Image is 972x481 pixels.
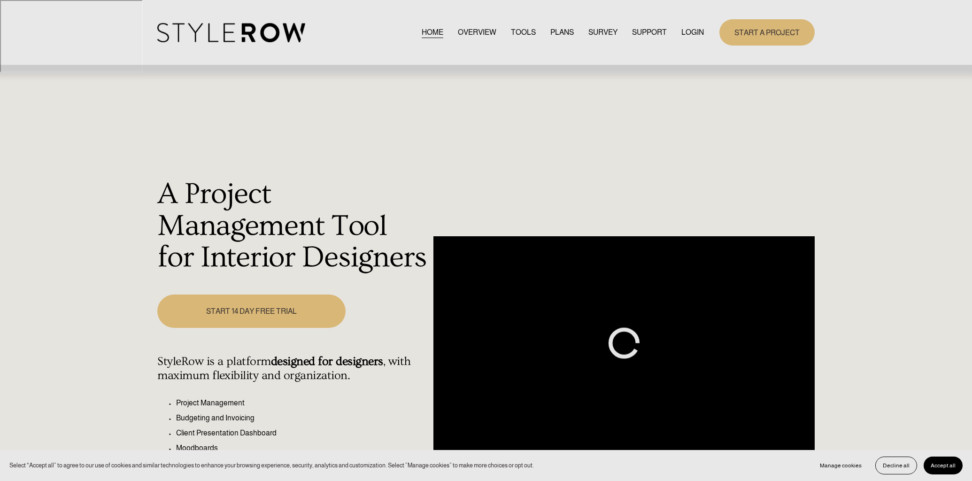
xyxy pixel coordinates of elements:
[719,19,815,45] a: START A PROJECT
[875,457,917,474] button: Decline all
[157,295,345,328] a: START 14 DAY FREE TRIAL
[157,355,428,383] h4: StyleRow is a platform , with maximum flexibility and organization.
[632,26,667,39] a: folder dropdown
[931,462,956,469] span: Accept all
[458,26,496,39] a: OVERVIEW
[176,412,428,424] p: Budgeting and Invoicing
[924,457,963,474] button: Accept all
[632,27,667,38] span: SUPPORT
[157,23,305,42] img: StyleRow
[271,355,383,368] strong: designed for designers
[176,427,428,439] p: Client Presentation Dashboard
[176,442,428,454] p: Moodboards
[588,26,617,39] a: SURVEY
[681,26,704,39] a: LOGIN
[422,26,443,39] a: HOME
[550,26,574,39] a: PLANS
[883,462,910,469] span: Decline all
[813,457,869,474] button: Manage cookies
[820,462,862,469] span: Manage cookies
[176,397,428,409] p: Project Management
[9,461,534,470] p: Select “Accept all” to agree to our use of cookies and similar technologies to enhance your brows...
[511,26,536,39] a: TOOLS
[157,178,428,274] h1: A Project Management Tool for Interior Designers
